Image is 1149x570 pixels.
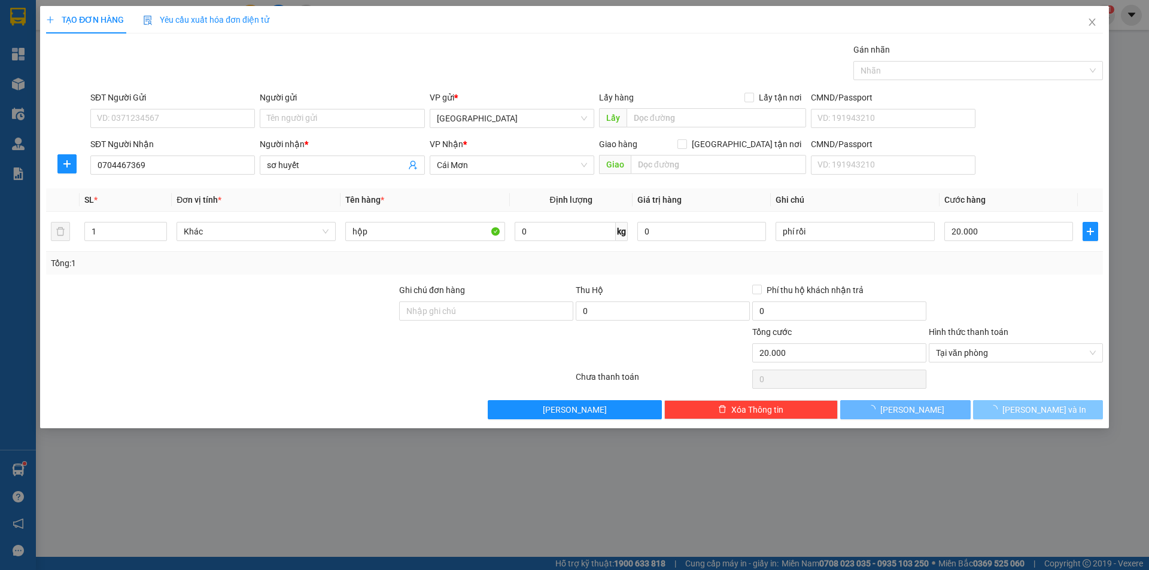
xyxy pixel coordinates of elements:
[345,195,384,205] span: Tên hàng
[776,222,935,241] input: Ghi Chú
[1075,6,1109,39] button: Close
[929,327,1008,337] label: Hình thức thanh toán
[811,91,975,104] div: CMND/Passport
[437,156,587,174] span: Cái Mơn
[599,108,627,127] span: Lấy
[576,285,603,295] span: Thu Hộ
[1083,222,1098,241] button: plus
[260,138,424,151] div: Người nhận
[46,15,124,25] span: TẠO ĐƠN HÀNG
[687,138,806,151] span: [GEOGRAPHIC_DATA] tận nơi
[430,91,594,104] div: VP gửi
[771,188,940,212] th: Ghi chú
[90,138,255,151] div: SĐT Người Nhận
[488,400,662,419] button: [PERSON_NAME]
[550,195,592,205] span: Định lượng
[731,403,783,416] span: Xóa Thông tin
[260,91,424,104] div: Người gửi
[184,222,329,240] span: Khác
[46,16,54,24] span: plus
[840,400,970,419] button: [PERSON_NAME]
[637,195,682,205] span: Giá trị hàng
[574,370,751,391] div: Chưa thanh toán
[752,327,792,337] span: Tổng cước
[811,138,975,151] div: CMND/Passport
[430,139,463,149] span: VP Nhận
[944,195,986,205] span: Cước hàng
[57,154,77,173] button: plus
[616,222,628,241] span: kg
[867,405,880,413] span: loading
[437,109,587,127] span: Sài Gòn
[754,91,806,104] span: Lấy tận nơi
[51,257,443,270] div: Tổng: 1
[936,344,1096,362] span: Tại văn phòng
[51,222,70,241] button: delete
[762,284,868,297] span: Phí thu hộ khách nhận trả
[631,155,806,174] input: Dọc đường
[399,301,573,321] input: Ghi chú đơn hàng
[599,139,637,149] span: Giao hàng
[84,195,94,205] span: SL
[880,403,944,416] span: [PERSON_NAME]
[58,159,76,169] span: plus
[853,45,890,54] label: Gán nhãn
[1083,227,1098,236] span: plus
[143,16,153,25] img: icon
[664,400,838,419] button: deleteXóa Thông tin
[989,405,1002,413] span: loading
[543,403,607,416] span: [PERSON_NAME]
[177,195,221,205] span: Đơn vị tính
[1087,17,1097,27] span: close
[399,285,465,295] label: Ghi chú đơn hàng
[637,222,766,241] input: 0
[408,160,418,170] span: user-add
[973,400,1103,419] button: [PERSON_NAME] và In
[718,405,727,414] span: delete
[90,91,255,104] div: SĐT Người Gửi
[345,222,504,241] input: VD: Bàn, Ghế
[1002,403,1086,416] span: [PERSON_NAME] và In
[599,155,631,174] span: Giao
[599,93,634,102] span: Lấy hàng
[143,15,269,25] span: Yêu cầu xuất hóa đơn điện tử
[627,108,806,127] input: Dọc đường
